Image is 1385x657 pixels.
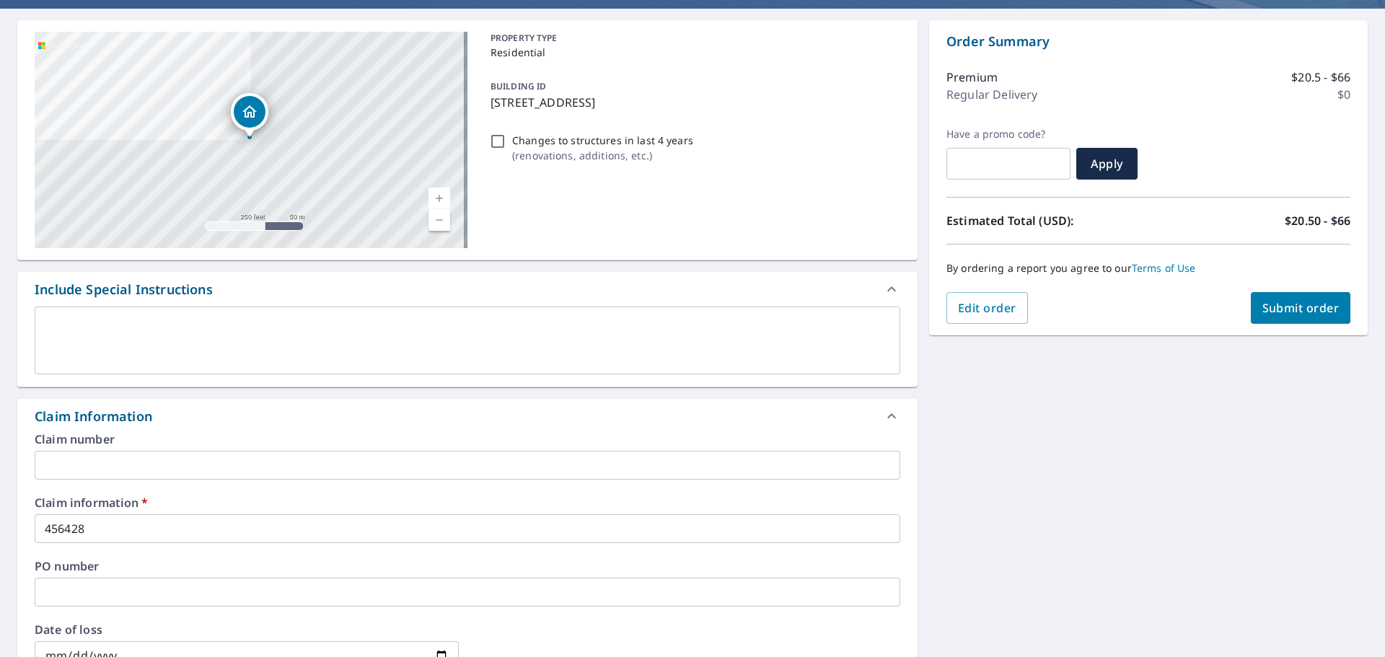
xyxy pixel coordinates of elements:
[946,86,1037,103] p: Regular Delivery
[1337,86,1350,103] p: $0
[946,128,1070,141] label: Have a promo code?
[1285,212,1350,229] p: $20.50 - $66
[35,624,459,635] label: Date of loss
[35,497,900,508] label: Claim information
[17,399,918,433] div: Claim Information
[491,80,546,92] p: BUILDING ID
[1132,261,1196,275] a: Terms of Use
[946,262,1350,275] p: By ordering a report you agree to our
[1291,69,1350,86] p: $20.5 - $66
[35,280,213,299] div: Include Special Instructions
[35,560,900,572] label: PO number
[491,45,894,60] p: Residential
[35,433,900,445] label: Claim number
[1076,148,1138,180] button: Apply
[491,32,894,45] p: PROPERTY TYPE
[1088,156,1126,172] span: Apply
[428,209,450,231] a: Current Level 17, Zoom Out
[428,188,450,209] a: Current Level 17, Zoom In
[1262,300,1340,316] span: Submit order
[231,93,268,138] div: Dropped pin, building 1, Residential property, 9331 Rambler Dr Saint Louis, MO 63123
[958,300,1016,316] span: Edit order
[512,148,693,163] p: ( renovations, additions, etc. )
[946,212,1148,229] p: Estimated Total (USD):
[1251,292,1351,324] button: Submit order
[35,407,152,426] div: Claim Information
[17,272,918,307] div: Include Special Instructions
[946,292,1028,324] button: Edit order
[946,69,998,86] p: Premium
[491,94,894,111] p: [STREET_ADDRESS]
[946,32,1350,51] p: Order Summary
[512,133,693,148] p: Changes to structures in last 4 years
